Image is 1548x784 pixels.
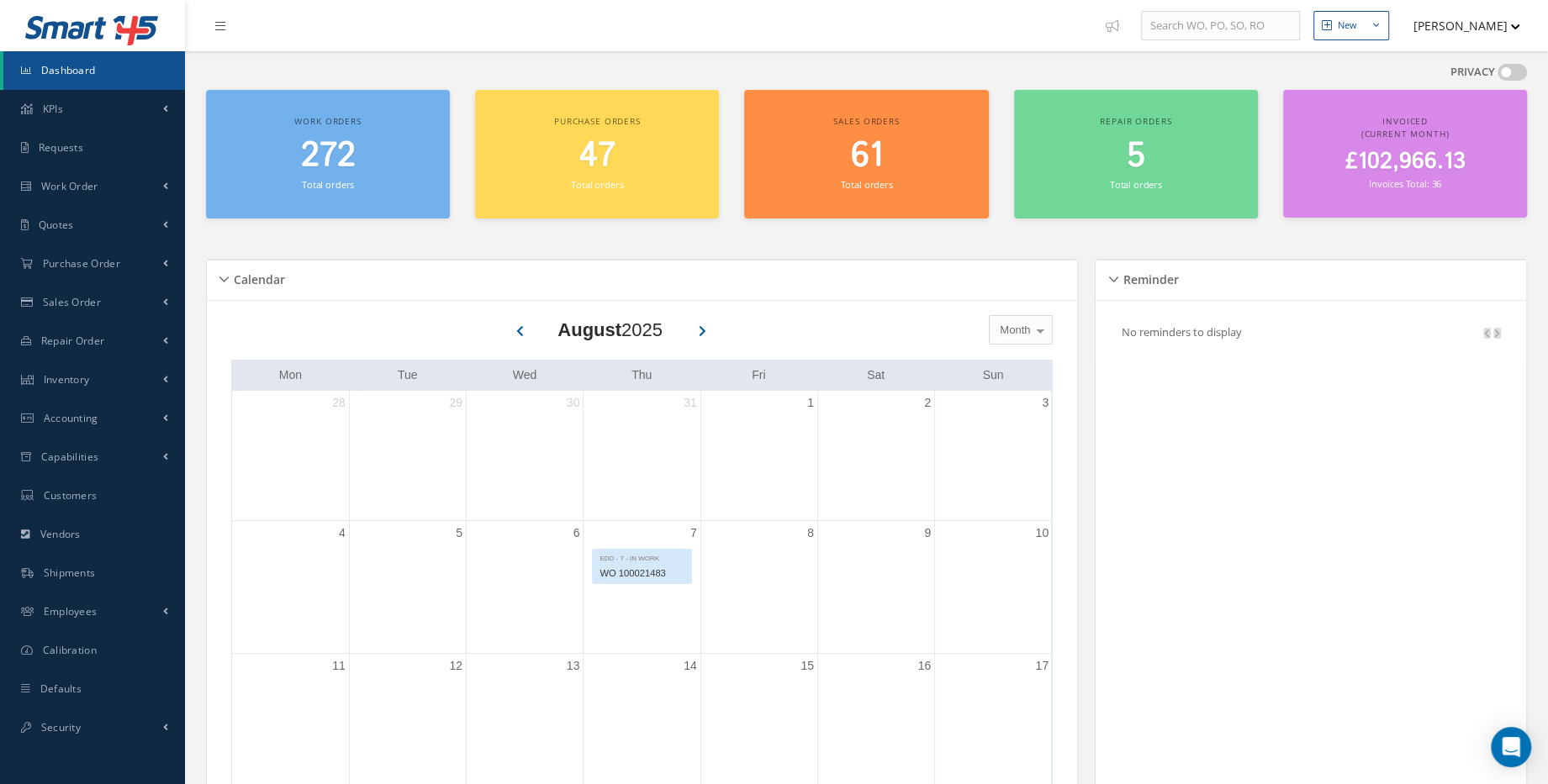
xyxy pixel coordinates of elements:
td: July 28, 2025 [232,391,349,521]
span: Security [41,720,81,734]
a: August 8, 2025 [804,521,817,545]
td: August 4, 2025 [232,521,349,654]
small: Total orders [571,178,623,191]
td: August 2, 2025 [817,391,934,521]
a: August 16, 2025 [915,654,935,678]
b: August [557,319,621,340]
span: Quotes [39,218,74,232]
span: Sales Order [43,295,101,309]
td: August 1, 2025 [700,391,817,521]
a: Thursday [628,365,655,386]
span: Accounting [44,411,98,425]
span: Defaults [40,681,82,696]
h5: Calendar [229,267,285,287]
a: August 7, 2025 [687,521,700,545]
td: August 3, 2025 [935,391,1052,521]
a: Sales orders 61 Total orders [744,90,988,218]
a: Work orders 272 Total orders [206,90,450,218]
a: August 14, 2025 [680,654,700,678]
a: Repair orders 5 Total orders [1014,90,1258,218]
span: Purchase Order [43,256,120,271]
div: New [1338,18,1357,33]
small: Total orders [1110,178,1162,191]
a: August 9, 2025 [921,521,934,545]
td: July 29, 2025 [349,391,466,521]
span: Repair Order [41,334,105,348]
td: August 9, 2025 [817,521,934,654]
span: 47 [579,132,616,180]
a: Invoiced (Current Month) £102,966.13 Invoices Total: 36 [1283,90,1527,218]
a: Purchase orders 47 Total orders [475,90,719,218]
span: £102,966.13 [1345,145,1465,178]
button: [PERSON_NAME] [1397,9,1520,42]
a: July 29, 2025 [446,391,466,415]
a: August 2, 2025 [921,391,934,415]
a: Dashboard [3,51,185,90]
a: August 4, 2025 [335,521,349,545]
div: EDD - 7 - IN WORK [593,550,690,564]
span: Invoiced [1382,115,1428,127]
a: August 17, 2025 [1032,654,1052,678]
a: Wednesday [510,365,541,386]
a: July 28, 2025 [329,391,349,415]
a: Monday [276,365,305,386]
span: Work orders [294,115,361,127]
a: August 1, 2025 [804,391,817,415]
td: August 10, 2025 [935,521,1052,654]
span: Requests [39,140,83,155]
span: 272 [301,132,356,180]
td: July 30, 2025 [467,391,584,521]
a: August 12, 2025 [446,654,466,678]
span: Employees [44,604,98,618]
a: August 5, 2025 [452,521,466,545]
span: Month [996,322,1030,339]
span: (Current Month) [1360,128,1449,139]
a: August 13, 2025 [563,654,584,678]
a: August 11, 2025 [329,654,349,678]
p: No reminders to display [1121,324,1241,339]
div: WO 100021483 [593,564,690,583]
small: Total orders [840,178,892,191]
small: Total orders [302,178,354,191]
div: Open Intercom Messenger [1491,727,1531,767]
small: Invoices Total: 36 [1369,177,1441,190]
td: August 5, 2025 [349,521,466,654]
span: Shipments [44,566,96,580]
h5: Reminder [1117,267,1178,287]
td: August 8, 2025 [700,521,817,654]
td: August 7, 2025 [584,521,700,654]
a: August 10, 2025 [1032,521,1052,545]
span: Dashboard [41,63,96,77]
a: August 15, 2025 [797,654,817,678]
a: August 6, 2025 [570,521,584,545]
span: Customers [44,488,98,502]
td: July 31, 2025 [584,391,700,521]
a: August 3, 2025 [1038,391,1052,415]
span: Vendors [40,527,81,541]
span: 61 [851,132,883,180]
button: New [1313,11,1389,40]
span: Repair orders [1100,115,1171,127]
a: July 31, 2025 [680,391,700,415]
a: Saturday [864,365,888,386]
span: Capabilities [41,450,99,464]
div: 2025 [557,316,663,344]
span: 5 [1127,132,1145,180]
label: PRIVACY [1450,64,1495,81]
a: July 30, 2025 [563,391,584,415]
input: Search WO, PO, SO, RO [1141,11,1300,41]
span: Sales orders [833,115,899,127]
a: Sunday [980,365,1007,386]
a: Friday [748,365,769,386]
span: Calibration [43,643,97,657]
span: Inventory [44,372,90,387]
a: Tuesday [394,365,421,386]
span: Work Order [41,179,98,193]
span: KPIs [43,102,63,116]
td: August 6, 2025 [467,521,584,654]
span: Purchase orders [554,115,641,127]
